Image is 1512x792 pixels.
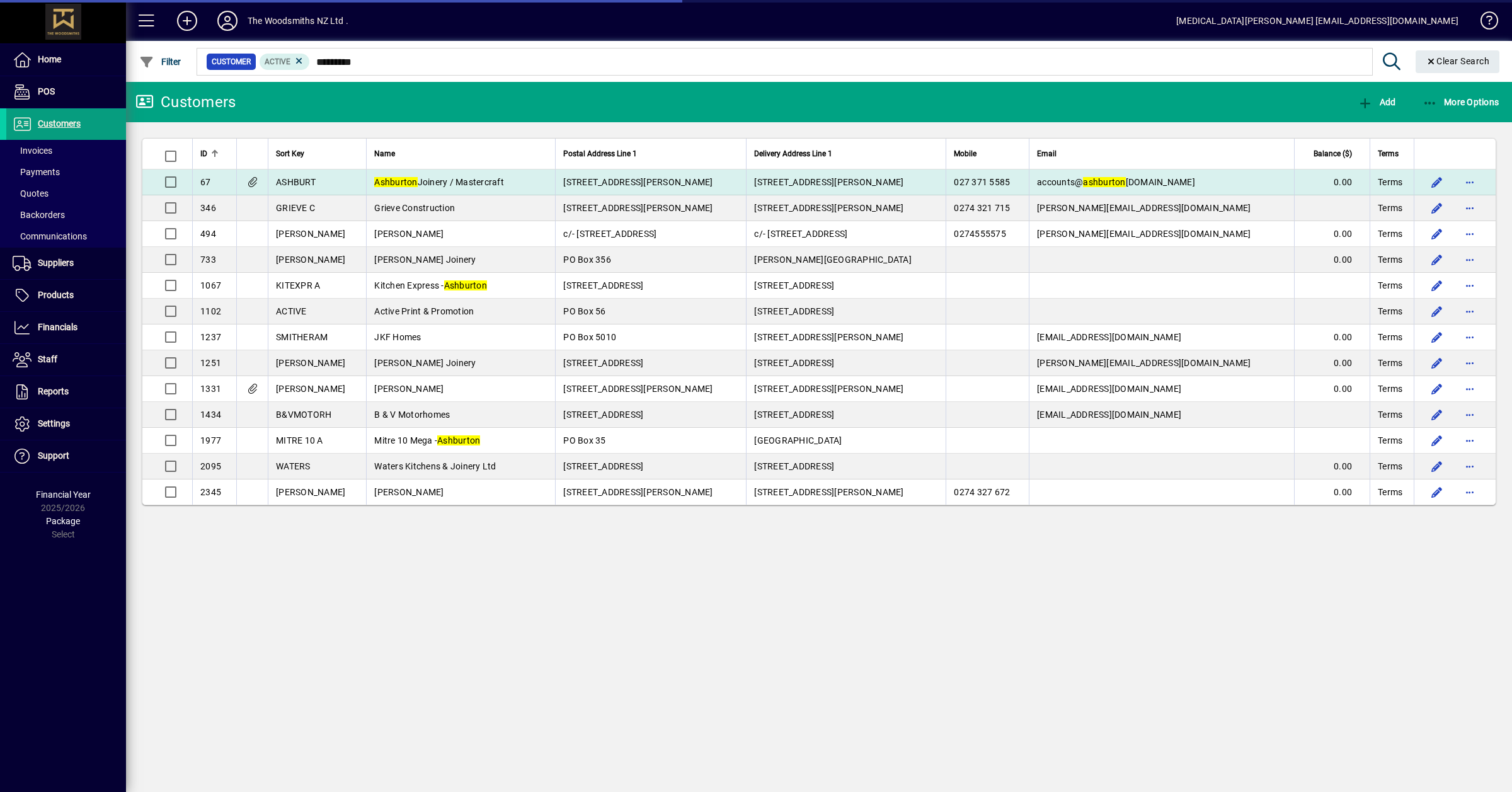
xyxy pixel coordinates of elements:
[1378,357,1402,369] span: Terms
[1378,202,1402,214] span: Terms
[1427,456,1447,476] button: Edit
[6,226,126,247] a: Communications
[200,255,216,265] span: 733
[1314,147,1352,161] span: Balance ($)
[563,306,605,316] span: PO Box 56
[1378,460,1402,473] span: Terms
[1427,250,1447,270] button: Edit
[954,487,1010,497] span: 0274 327 672
[437,435,480,445] em: Ashburton
[1460,275,1480,296] button: More options
[200,358,221,368] span: 1251
[563,229,656,239] span: c/- [STREET_ADDRESS]
[1427,275,1447,296] button: Edit
[1427,327,1447,347] button: Edit
[754,306,834,316] span: [STREET_ADDRESS]
[1423,97,1499,107] span: More Options
[6,280,126,311] a: Products
[1460,379,1480,399] button: More options
[1378,147,1399,161] span: Terms
[954,147,976,161] span: Mobile
[276,410,331,420] span: B&VMOTORH
[212,55,251,68] span: Customer
[754,147,832,161] span: Delivery Address Line 1
[754,177,903,187] span: [STREET_ADDRESS][PERSON_NAME]
[13,231,87,241] span: Communications
[276,384,345,394] span: [PERSON_NAME]
[200,487,221,497] span: 2345
[36,490,91,500] span: Financial Year
[276,177,316,187] span: ASHBURT
[374,487,444,497] span: [PERSON_NAME]
[754,255,912,265] span: [PERSON_NAME][GEOGRAPHIC_DATA]
[374,384,444,394] span: [PERSON_NAME]
[38,54,61,64] span: Home
[6,76,126,108] a: POS
[260,54,310,70] mat-chip: Activation Status: Active
[1294,479,1370,505] td: 0.00
[1378,253,1402,266] span: Terms
[1378,305,1402,318] span: Terms
[276,255,345,265] span: [PERSON_NAME]
[6,248,126,279] a: Suppliers
[1427,379,1447,399] button: Edit
[1378,227,1402,240] span: Terms
[754,410,834,420] span: [STREET_ADDRESS]
[6,312,126,343] a: Financials
[374,255,476,265] span: [PERSON_NAME] Joinery
[139,57,181,67] span: Filter
[754,435,842,445] span: [GEOGRAPHIC_DATA]
[1037,358,1251,368] span: [PERSON_NAME][EMAIL_ADDRESS][DOMAIN_NAME]
[200,229,216,239] span: 494
[6,204,126,226] a: Backorders
[563,203,713,213] span: [STREET_ADDRESS][PERSON_NAME]
[1083,177,1125,187] em: ashburton
[276,358,345,368] span: [PERSON_NAME]
[1378,176,1402,188] span: Terms
[754,384,903,394] span: [STREET_ADDRESS][PERSON_NAME]
[1294,350,1370,376] td: 0.00
[38,418,70,428] span: Settings
[1037,410,1181,420] span: [EMAIL_ADDRESS][DOMAIN_NAME]
[200,306,221,316] span: 1102
[167,9,207,32] button: Add
[754,487,903,497] span: [STREET_ADDRESS][PERSON_NAME]
[563,487,713,497] span: [STREET_ADDRESS][PERSON_NAME]
[200,280,221,290] span: 1067
[563,461,643,471] span: [STREET_ADDRESS]
[276,435,323,445] span: MITRE 10 A
[374,280,487,290] span: Kitchen Express -
[1427,353,1447,373] button: Edit
[1460,456,1480,476] button: More options
[374,306,474,316] span: Active Print & Promotion
[1426,56,1490,66] span: Clear Search
[374,147,547,161] div: Name
[1378,434,1402,447] span: Terms
[374,358,476,368] span: [PERSON_NAME] Joinery
[1427,172,1447,192] button: Edit
[276,229,345,239] span: [PERSON_NAME]
[1294,376,1370,402] td: 0.00
[276,306,307,316] span: ACTIVE
[1378,486,1402,498] span: Terms
[1427,301,1447,321] button: Edit
[1427,482,1447,502] button: Edit
[1037,203,1251,213] span: [PERSON_NAME][EMAIL_ADDRESS][DOMAIN_NAME]
[6,140,126,161] a: Invoices
[1460,172,1480,192] button: More options
[1354,91,1399,113] button: Add
[1427,198,1447,218] button: Edit
[6,183,126,204] a: Quotes
[754,203,903,213] span: [STREET_ADDRESS][PERSON_NAME]
[276,280,320,290] span: KITEXPR A
[954,203,1010,213] span: 0274 321 715
[954,229,1006,239] span: 0274555575
[200,203,216,213] span: 346
[374,177,417,187] em: Ashburton
[265,57,290,66] span: Active
[135,92,236,112] div: Customers
[1419,91,1503,113] button: More Options
[38,258,74,268] span: Suppliers
[374,332,421,342] span: JKF Homes
[13,167,60,177] span: Payments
